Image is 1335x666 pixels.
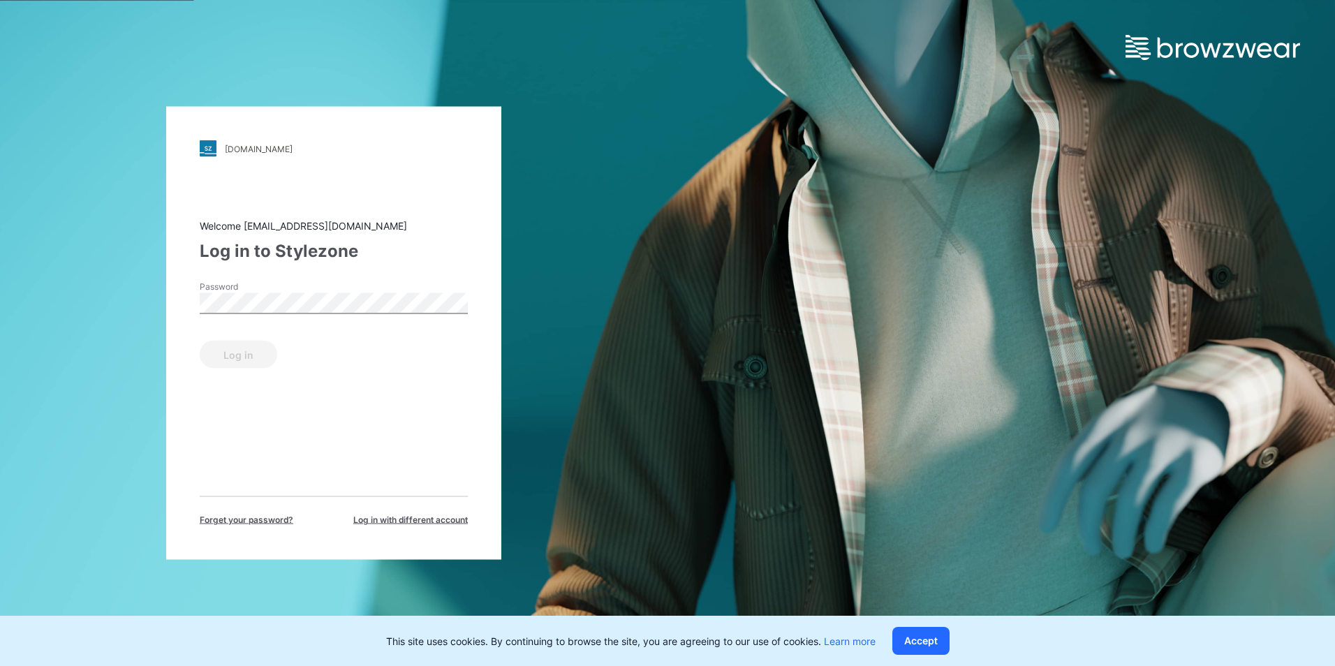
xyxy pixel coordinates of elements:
img: browzwear-logo.e42bd6dac1945053ebaf764b6aa21510.svg [1126,35,1300,60]
label: Password [200,281,297,293]
div: [DOMAIN_NAME] [225,143,293,154]
span: Forget your password? [200,514,293,526]
a: [DOMAIN_NAME] [200,140,468,157]
button: Accept [892,627,950,655]
div: Log in to Stylezone [200,239,468,264]
p: This site uses cookies. By continuing to browse the site, you are agreeing to our use of cookies. [386,634,876,649]
span: Log in with different account [353,514,468,526]
div: Welcome [EMAIL_ADDRESS][DOMAIN_NAME] [200,219,468,233]
a: Learn more [824,635,876,647]
img: stylezone-logo.562084cfcfab977791bfbf7441f1a819.svg [200,140,216,157]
